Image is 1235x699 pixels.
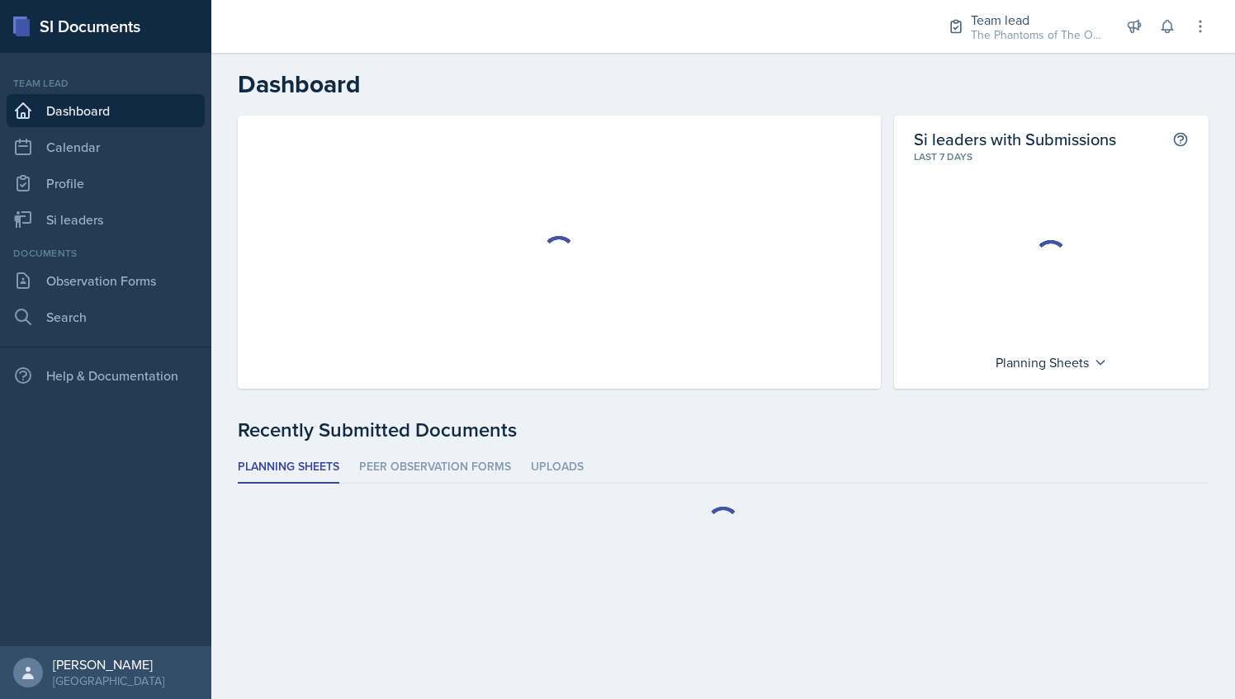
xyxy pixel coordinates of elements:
[971,26,1103,44] div: The Phantoms of The Opera / Fall 2025
[914,149,1189,164] div: Last 7 days
[7,167,205,200] a: Profile
[7,76,205,91] div: Team lead
[238,69,1209,99] h2: Dashboard
[987,349,1115,375] div: Planning Sheets
[7,94,205,127] a: Dashboard
[531,451,584,484] li: Uploads
[914,129,1116,149] h2: Si leaders with Submissions
[7,359,205,392] div: Help & Documentation
[7,246,205,261] div: Documents
[53,673,164,689] div: [GEOGRAPHIC_DATA]
[7,264,205,297] a: Observation Forms
[7,203,205,236] a: Si leaders
[53,656,164,673] div: [PERSON_NAME]
[7,300,205,333] a: Search
[359,451,511,484] li: Peer Observation Forms
[238,415,1209,445] div: Recently Submitted Documents
[238,451,339,484] li: Planning Sheets
[7,130,205,163] a: Calendar
[971,10,1103,30] div: Team lead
